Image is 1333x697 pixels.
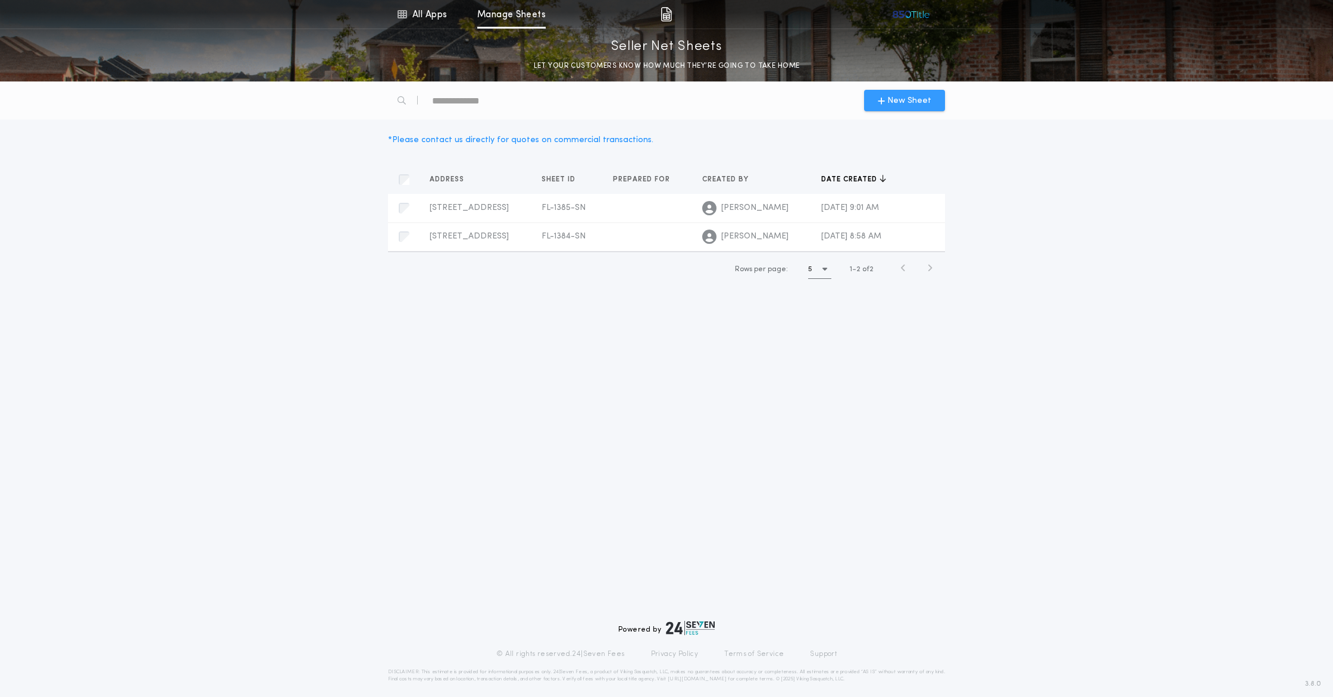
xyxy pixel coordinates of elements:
[651,649,699,659] a: Privacy Policy
[666,621,715,635] img: logo
[864,90,945,111] button: New Sheet
[388,134,653,146] div: * Please contact us directly for quotes on commercial transactions.
[721,231,788,243] span: [PERSON_NAME]
[856,266,860,273] span: 2
[735,266,788,273] span: Rows per page:
[430,174,473,186] button: Address
[542,175,578,184] span: Sheet ID
[430,175,467,184] span: Address
[668,677,727,682] a: [URL][DOMAIN_NAME]
[891,8,930,20] img: vs-icon
[613,175,672,184] span: Prepared for
[821,175,880,184] span: Date created
[721,202,788,214] span: [PERSON_NAME]
[702,174,758,186] button: Created by
[496,649,625,659] p: © All rights reserved. 24|Seven Fees
[1305,679,1321,689] span: 3.8.0
[388,668,945,683] p: DISCLAIMER: This estimate is provided for informational purposes only. 24|Seven Fees, a product o...
[887,95,931,107] span: New Sheet
[724,649,784,659] a: Terms of Service
[661,7,672,21] img: img
[702,175,751,184] span: Created by
[821,174,886,186] button: Date created
[542,232,586,241] span: FL-1384-SN
[618,621,715,635] div: Powered by
[821,232,881,241] span: [DATE] 8:58 AM
[850,266,852,273] span: 1
[611,37,722,56] p: Seller Net Sheets
[810,649,837,659] a: Support
[534,60,800,72] p: LET YOUR CUSTOMERS KNOW HOW MUCH THEY’RE GOING TO TAKE HOME
[808,260,831,279] button: 5
[430,203,509,212] span: [STREET_ADDRESS]
[430,232,509,241] span: [STREET_ADDRESS]
[542,174,584,186] button: Sheet ID
[862,264,874,275] span: of 2
[821,203,879,212] span: [DATE] 9:01 AM
[808,263,812,275] h1: 5
[542,203,586,212] span: FL-1385-SN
